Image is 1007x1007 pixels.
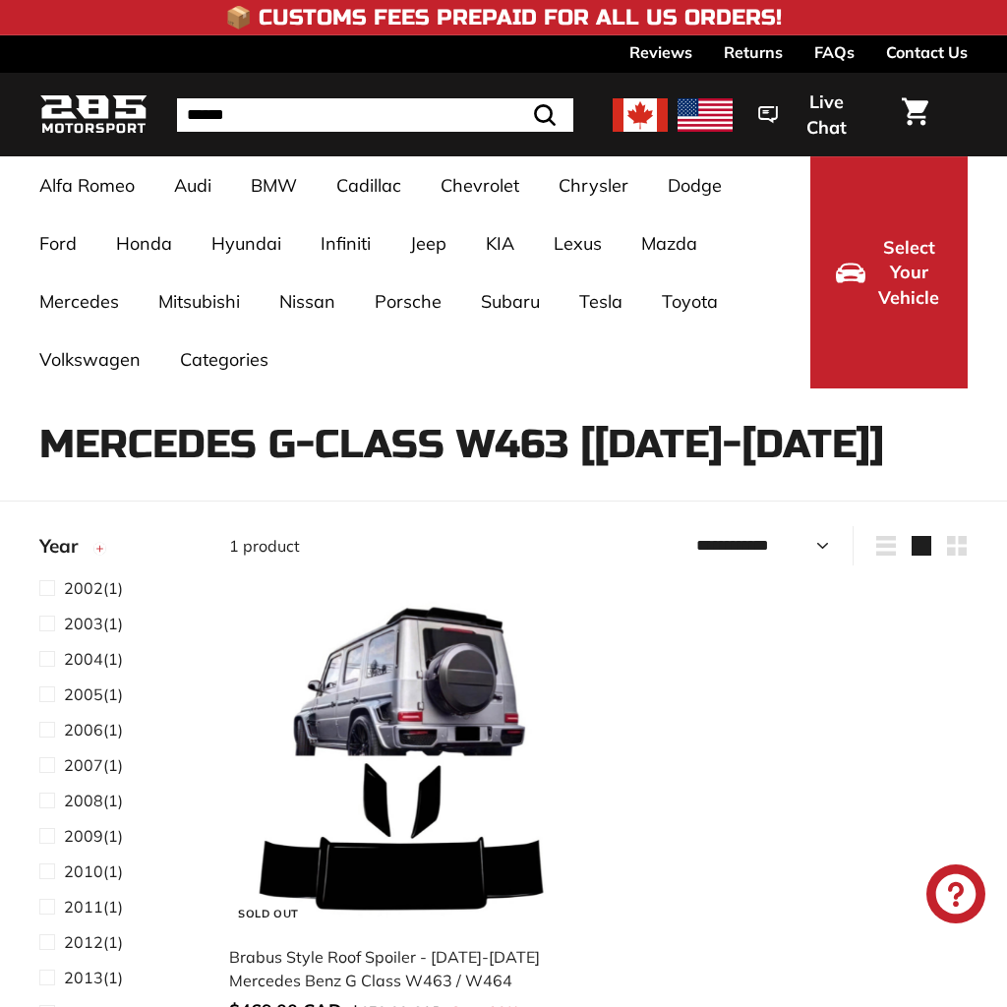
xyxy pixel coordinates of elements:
[230,903,306,925] div: Sold Out
[724,35,783,69] a: Returns
[229,945,568,992] div: Brabus Style Roof Spoiler - [DATE]-[DATE] Mercedes Benz G Class W463 / W464
[20,330,160,388] a: Volkswagen
[64,753,123,777] span: (1)
[534,214,622,272] a: Lexus
[560,272,642,330] a: Tesla
[355,272,461,330] a: Porsche
[64,932,103,952] span: 2012
[20,214,96,272] a: Ford
[39,423,968,466] h1: Mercedes G-Class W463 [[DATE]-[DATE]]
[390,214,466,272] a: Jeep
[64,720,103,740] span: 2006
[64,859,123,883] span: (1)
[64,968,103,987] span: 2013
[192,214,301,272] a: Hyundai
[64,755,103,775] span: 2007
[96,214,192,272] a: Honda
[20,272,139,330] a: Mercedes
[461,272,560,330] a: Subaru
[64,824,123,848] span: (1)
[39,526,198,575] button: Year
[64,647,123,671] span: (1)
[64,895,123,918] span: (1)
[64,789,123,812] span: (1)
[177,98,573,132] input: Search
[810,156,968,388] button: Select Your Vehicle
[64,718,123,741] span: (1)
[20,156,154,214] a: Alfa Romeo
[64,576,123,600] span: (1)
[733,78,890,151] button: Live Chat
[154,156,231,214] a: Audi
[629,35,692,69] a: Reviews
[64,612,123,635] span: (1)
[139,272,260,330] a: Mitsubishi
[814,35,855,69] a: FAQs
[890,82,940,148] a: Cart
[539,156,648,214] a: Chrysler
[64,791,103,810] span: 2008
[64,682,123,706] span: (1)
[229,534,598,558] div: 1 product
[64,966,123,989] span: (1)
[421,156,539,214] a: Chevrolet
[260,272,355,330] a: Nissan
[301,214,390,272] a: Infiniti
[64,897,103,917] span: 2011
[39,91,148,138] img: Logo_285_Motorsport_areodynamics_components
[466,214,534,272] a: KIA
[64,578,103,598] span: 2002
[244,595,574,925] img: mercedes spoiler
[622,214,717,272] a: Mazda
[64,861,103,881] span: 2010
[64,614,103,633] span: 2003
[160,330,288,388] a: Categories
[64,649,103,669] span: 2004
[317,156,421,214] a: Cadillac
[231,156,317,214] a: BMW
[788,89,864,140] span: Live Chat
[64,684,103,704] span: 2005
[920,864,991,928] inbox-online-store-chat: Shopify online store chat
[64,826,103,846] span: 2009
[886,35,968,69] a: Contact Us
[64,930,123,954] span: (1)
[875,235,942,311] span: Select Your Vehicle
[39,532,92,561] span: Year
[642,272,738,330] a: Toyota
[648,156,741,214] a: Dodge
[225,6,782,30] h4: 📦 Customs Fees Prepaid for All US Orders!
